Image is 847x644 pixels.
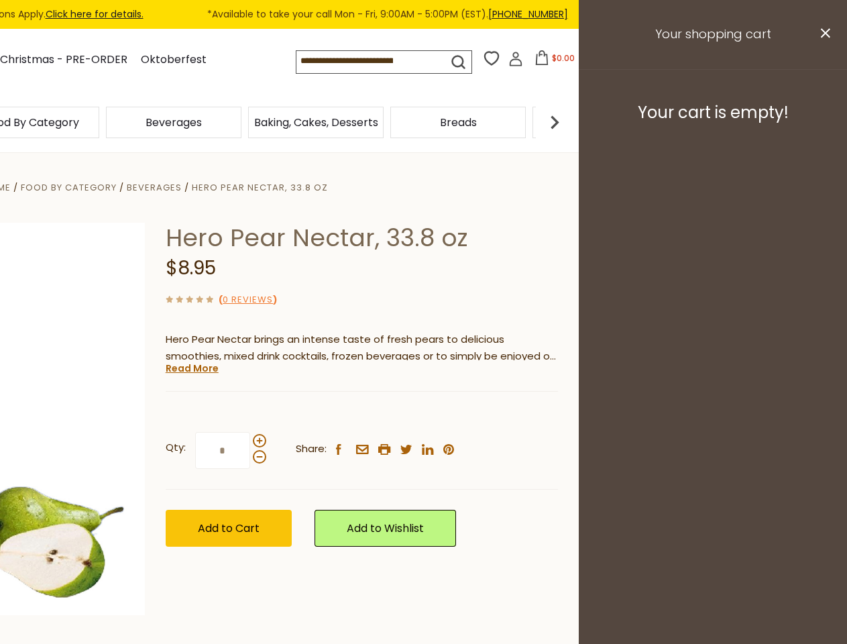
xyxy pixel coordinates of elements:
a: Hero Pear Nectar, 33.8 oz [192,181,328,194]
h1: Hero Pear Nectar, 33.8 oz [166,223,558,253]
a: Read More [166,362,219,375]
span: Add to Cart [198,521,260,536]
p: Hero Pear Nectar brings an intense taste of fresh pears to delicious smoothies, mixed drink cockt... [166,331,558,365]
a: Baking, Cakes, Desserts [254,117,378,127]
button: Add to Cart [166,510,292,547]
h3: Your cart is empty! [596,103,830,123]
a: Food By Category [21,181,117,194]
a: Beverages [146,117,202,127]
a: Breads [440,117,477,127]
a: [PHONE_NUMBER] [488,7,568,21]
a: 0 Reviews [223,293,273,307]
a: Add to Wishlist [315,510,456,547]
strong: Qty: [166,439,186,456]
input: Qty: [195,432,250,469]
span: *Available to take your call Mon - Fri, 9:00AM - 5:00PM (EST). [207,7,568,22]
a: Beverages [127,181,182,194]
a: Oktoberfest [141,51,207,69]
img: next arrow [541,109,568,136]
span: $8.95 [166,255,216,281]
span: $0.00 [552,52,575,64]
a: Click here for details. [46,7,144,21]
button: $0.00 [526,50,583,70]
span: Share: [296,441,327,458]
span: ( ) [219,293,277,306]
